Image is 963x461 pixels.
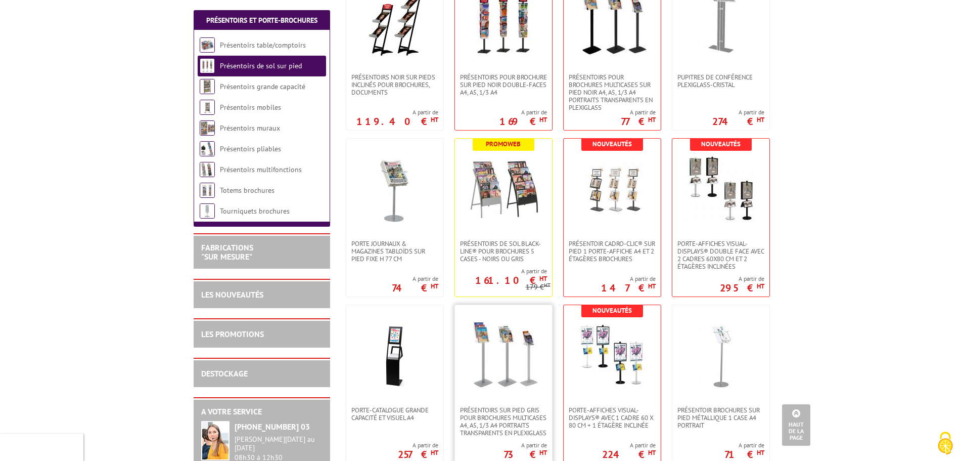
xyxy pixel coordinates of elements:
[235,435,323,452] div: [PERSON_NAME][DATE] au [DATE]
[351,240,438,263] span: Porte Journaux & Magazines Tabloïds sur pied fixe H 77 cm
[455,267,547,275] span: A partir de
[346,240,443,263] a: Porte Journaux & Magazines Tabloïds sur pied fixe H 77 cm
[677,406,764,429] span: Présentoir brochures sur pied métallique 1 case A4 Portrait
[577,154,648,225] img: Présentoir Cadro-Clic® sur pied 1 porte-affiche A4 et 2 étagères brochures
[201,242,253,262] a: FABRICATIONS"Sur Mesure"
[724,441,764,449] span: A partir de
[724,451,764,457] p: 71 €
[564,73,661,111] a: Présentoirs pour brochures multicases sur pied NOIR A4, A5, 1/3 A4 Portraits transparents en plex...
[356,118,438,124] p: 119.40 €
[200,183,215,198] img: Totems brochures
[648,448,656,457] sup: HT
[220,144,281,153] a: Présentoirs pliables
[577,320,648,391] img: PORTE-AFFICHES VISUAL-DISPLAYS® AVEC 1 CADRE 60 X 80 CM + 1 ÉTAGÈRE INCLINÉE
[933,431,958,456] img: Cookies (fenêtre modale)
[235,422,310,432] strong: [PHONE_NUMBER] 03
[398,451,438,457] p: 257 €
[200,141,215,156] img: Présentoirs pliables
[757,115,764,124] sup: HT
[220,103,281,112] a: Présentoirs mobiles
[712,108,764,116] span: A partir de
[201,407,323,416] h2: A votre service
[468,320,539,391] img: Présentoirs sur pied GRIS pour brochures multicases A4, A5, 1/3 A4 Portraits transparents en plex...
[201,289,263,300] a: LES NOUVEAUTÉS
[201,368,248,379] a: DESTOCKAGE
[200,203,215,219] img: Tourniquets brochures
[539,115,547,124] sup: HT
[564,406,661,429] a: PORTE-AFFICHES VISUAL-DISPLAYS® AVEC 1 CADRE 60 X 80 CM + 1 ÉTAGÈRE INCLINÉE
[685,320,756,391] img: Présentoir brochures sur pied métallique 1 case A4 Portrait
[621,108,656,116] span: A partir de
[526,283,551,291] p: 179 €
[677,240,764,270] span: Porte-affiches Visual-Displays® double face avec 2 cadres 60x80 cm et 2 étagères inclinées
[392,275,438,283] span: A partir de
[206,16,317,25] a: Présentoirs et Porte-brochures
[200,58,215,73] img: Présentoirs de sol sur pied
[685,154,756,225] img: Porte-affiches Visual-Displays® double face avec 2 cadres 60x80 cm et 2 étagères inclinées
[592,306,632,315] b: Nouveautés
[672,240,769,270] a: Porte-affiches Visual-Displays® double face avec 2 cadres 60x80 cm et 2 étagères inclinées
[648,115,656,124] sup: HT
[346,406,443,422] a: Porte-Catalogue grande capacité et Visuel A4
[569,73,656,111] span: Présentoirs pour brochures multicases sur pied NOIR A4, A5, 1/3 A4 Portraits transparents en plex...
[359,320,430,391] img: Porte-Catalogue grande capacité et Visuel A4
[220,165,302,174] a: Présentoirs multifonctions
[602,451,656,457] p: 224 €
[677,73,764,89] span: Pupitres de conférence plexiglass-cristal
[431,282,438,290] sup: HT
[503,441,547,449] span: A partir de
[201,329,264,339] a: LES PROMOTIONS
[455,240,552,263] a: Présentoirs de sol Black-Line® pour brochures 5 Cases - Noirs ou Gris
[220,206,290,216] a: Tourniquets brochures
[351,406,438,422] span: Porte-Catalogue grande capacité et Visuel A4
[539,448,547,457] sup: HT
[539,274,547,283] sup: HT
[356,108,438,116] span: A partir de
[475,277,547,283] p: 161.10 €
[200,162,215,177] img: Présentoirs multifonctions
[701,140,741,148] b: Nouveautés
[460,240,547,263] span: Présentoirs de sol Black-Line® pour brochures 5 Cases - Noirs ou Gris
[757,282,764,290] sup: HT
[200,79,215,94] img: Présentoirs grande capacité
[782,404,810,446] a: Haut de la page
[220,82,305,91] a: Présentoirs grande capacité
[672,406,769,429] a: Présentoir brochures sur pied métallique 1 case A4 Portrait
[499,118,547,124] p: 169 €
[392,285,438,291] p: 74 €
[757,448,764,457] sup: HT
[220,123,280,133] a: Présentoirs muraux
[431,115,438,124] sup: HT
[201,421,230,460] img: widget-service.jpg
[544,281,551,288] sup: HT
[220,40,306,50] a: Présentoirs table/comptoirs
[398,441,438,449] span: A partir de
[602,441,656,449] span: A partir de
[200,100,215,115] img: Présentoirs mobiles
[592,140,632,148] b: Nouveautés
[200,37,215,53] img: Présentoirs table/comptoirs
[720,285,764,291] p: 295 €
[569,240,656,263] span: Présentoir Cadro-Clic® sur pied 1 porte-affiche A4 et 2 étagères brochures
[468,154,539,225] img: Présentoirs de sol Black-Line® pour brochures 5 Cases - Noirs ou Gris
[720,275,764,283] span: A partir de
[359,154,430,225] img: Porte Journaux & Magazines Tabloïds sur pied fixe H 77 cm
[351,73,438,96] span: Présentoirs NOIR sur pieds inclinés pour brochures, documents
[460,73,547,96] span: Présentoirs pour brochure sur pied NOIR double-faces A4, A5, 1/3 A4
[346,73,443,96] a: Présentoirs NOIR sur pieds inclinés pour brochures, documents
[499,108,547,116] span: A partir de
[220,61,302,70] a: Présentoirs de sol sur pied
[712,118,764,124] p: 274 €
[431,448,438,457] sup: HT
[621,118,656,124] p: 77 €
[455,406,552,437] a: Présentoirs sur pied GRIS pour brochures multicases A4, A5, 1/3 A4 Portraits transparents en plex...
[672,73,769,89] a: Pupitres de conférence plexiglass-cristal
[460,406,547,437] span: Présentoirs sur pied GRIS pour brochures multicases A4, A5, 1/3 A4 Portraits transparents en plex...
[601,275,656,283] span: A partir de
[455,73,552,96] a: Présentoirs pour brochure sur pied NOIR double-faces A4, A5, 1/3 A4
[200,120,215,136] img: Présentoirs muraux
[503,451,547,457] p: 73 €
[601,285,656,291] p: 147 €
[486,140,521,148] b: Promoweb
[220,186,274,195] a: Totems brochures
